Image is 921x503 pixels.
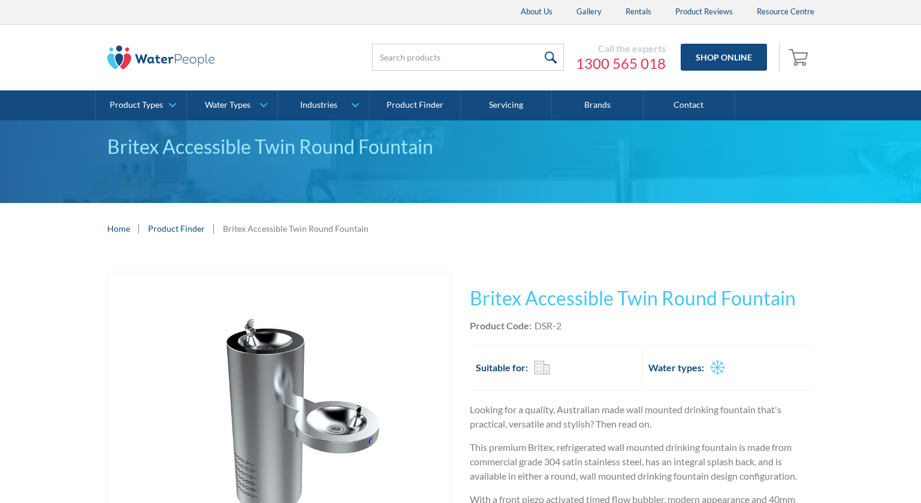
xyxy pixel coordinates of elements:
[789,47,811,66] img: shopping cart
[300,100,337,110] div: Industries
[211,221,217,235] div: |
[370,90,461,120] a: Product Finder
[136,221,142,235] div: |
[107,222,130,235] a: Home
[461,90,552,120] a: Servicing
[107,46,215,69] img: The Water People
[148,222,205,235] a: Product Finder
[470,320,532,331] strong: Product Code:
[187,90,277,120] a: Water Types
[644,90,735,120] a: Contact
[107,132,814,161] div: Britex Accessible Twin Round Fountain
[96,90,186,120] a: Product Types
[801,443,921,503] iframe: podium webchat widget bubble
[205,100,250,110] div: Water Types
[223,222,369,235] div: Britex Accessible Twin Round Fountain
[470,440,814,483] p: This premium Britex, refrigerated wall mounted drinking fountain is made from commercial grade 30...
[681,44,767,71] a: Shop Online
[717,315,921,459] iframe: podium webchat widget prompt
[648,360,704,375] h2: Water types:
[372,44,564,71] input: Search products
[110,100,163,110] div: Product Types
[552,90,643,120] a: Brands
[470,402,814,431] p: Looking for a quality, Australian made wall mounted drinking fountain that's practical, versatile...
[786,43,814,72] a: Open empty cart
[278,90,369,120] a: Industries
[576,54,666,72] a: 1300 565 018
[576,43,666,54] div: Call the experts
[476,360,528,375] h2: Suitable for:
[535,319,561,333] div: DSR-2
[470,284,814,313] h1: Britex Accessible Twin Round Fountain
